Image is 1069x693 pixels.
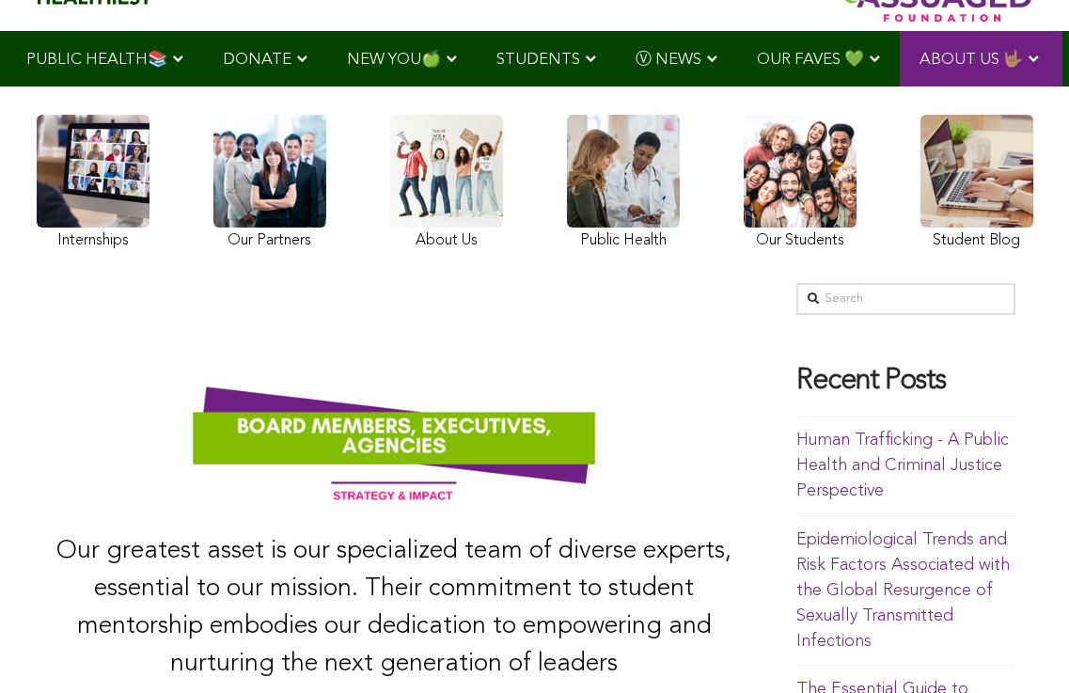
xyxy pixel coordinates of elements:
[796,432,1009,499] a: Human Trafficking - A Public Health and Criminal Justice Perspective
[347,52,441,68] span: NEW YOU🍏
[54,351,734,520] img: Dream-Team-Team-Stand-Up-Loyal-Board-Members-Banner-Assuaged
[223,52,291,68] span: DONATE
[796,531,1010,650] a: Epidemiological Trends and Risk Factors Associated with the Global Resurgence of Sexually Transmi...
[26,52,167,68] span: PUBLIC HEALTH📚
[757,52,864,68] span: OUR FAVES 💚
[56,539,731,677] span: Our greatest asset is our specialized team of diverse experts, essential to our mission. Their co...
[920,52,1023,68] span: ABOUT US 🤟🏽
[496,52,580,68] span: STUDENTS
[796,283,1015,315] input: Search
[975,603,1069,693] iframe: Chat Widget
[796,366,1015,398] h4: Recent Posts
[636,52,701,68] span: Ⓥ NEWS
